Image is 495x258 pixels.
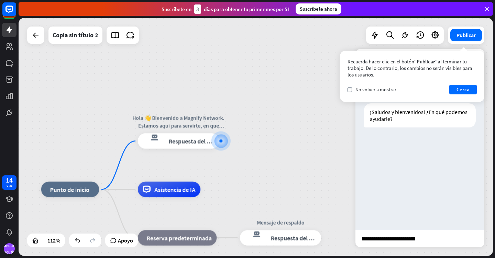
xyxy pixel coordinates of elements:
[449,85,477,94] button: Cerca
[7,183,12,188] font: días
[53,27,98,44] div: Copia sin título 2
[118,237,133,244] font: Apoyo
[414,58,438,65] font: "Publicar"
[348,58,414,65] font: Recuerda hacer clic en el botón
[348,58,472,78] font: al terminar tu trabajo. De lo contrario, los cambios no serán visibles para los usuarios.
[450,29,482,41] button: Publicar
[257,219,304,226] font: Mensaje de respaldo
[456,32,476,39] font: Publicar
[430,235,480,243] font: enviar
[169,137,216,145] font: Respuesta del bot
[456,86,470,93] font: Cerca
[143,133,162,141] font: respuesta del bot de bloqueo
[204,6,290,12] font: días para obtener tu primer mes por $1
[50,186,90,194] font: Punto de inicio
[47,237,60,244] font: 112%
[147,234,212,242] font: Reserva predeterminada
[6,176,13,184] font: 14
[154,186,195,194] font: Asistencia de IA
[196,6,199,12] font: 3
[53,31,98,39] font: Copia sin título 2
[355,86,396,93] font: No volver a mostrar
[370,109,469,122] font: ¡Saludos y bienvenidos! ¿En qué podemos ayudarle?
[271,234,318,242] font: Respuesta del bot
[2,175,16,190] a: 14 días
[162,6,191,12] font: Suscríbete en
[423,231,430,238] font: archivo adjunto de bloque
[245,230,264,238] font: respuesta del bot de bloqueo
[300,6,337,12] font: Suscríbete ahora
[5,3,26,23] button: Abrir el widget de chat LiveChat
[132,114,224,137] font: Hola 👋​ Bienvenido a Magnify Network. Estamos aqui para servirte, en que podemos ayudarte [DATE]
